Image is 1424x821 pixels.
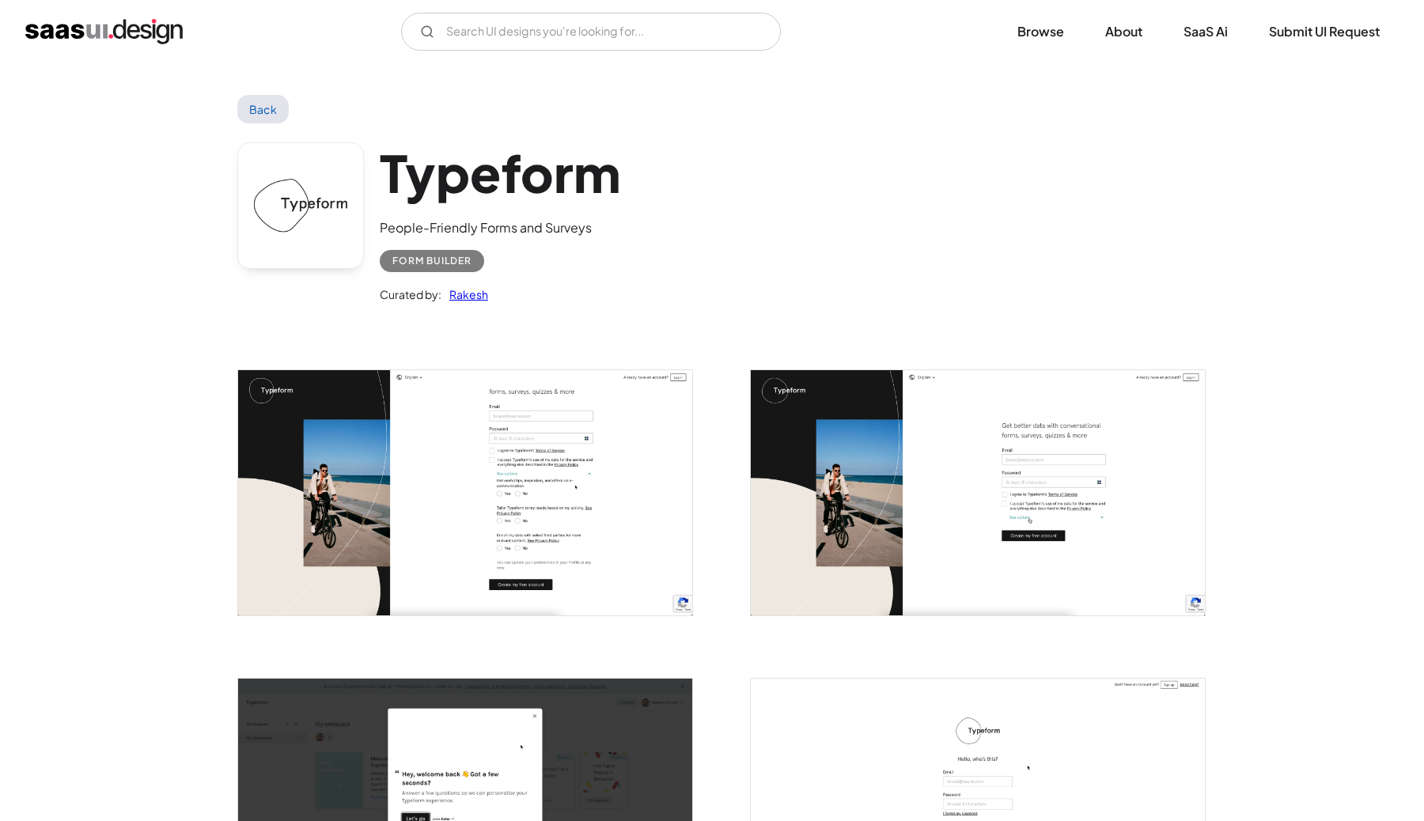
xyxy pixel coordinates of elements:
[380,142,620,203] h1: Typeform
[751,370,1205,615] a: open lightbox
[998,14,1083,49] a: Browse
[441,285,488,304] a: Rakesh
[392,252,472,271] div: Form Builder
[237,95,289,123] a: Back
[401,13,781,51] form: Email Form
[1165,14,1247,49] a: SaaS Ai
[1250,14,1399,49] a: Submit UI Request
[401,13,781,51] input: Search UI designs you're looking for...
[380,218,620,237] div: People-Friendly Forms and Surveys
[238,370,692,615] img: 6018de4019cb53f0c9ae1336_Typeform%20get%20started%202.jpg
[238,370,692,615] a: open lightbox
[380,285,441,304] div: Curated by:
[751,370,1205,615] img: 6018de40d9c89fb7adfd2a6a_Typeform%20get%20started.jpg
[25,19,183,44] a: home
[1086,14,1161,49] a: About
